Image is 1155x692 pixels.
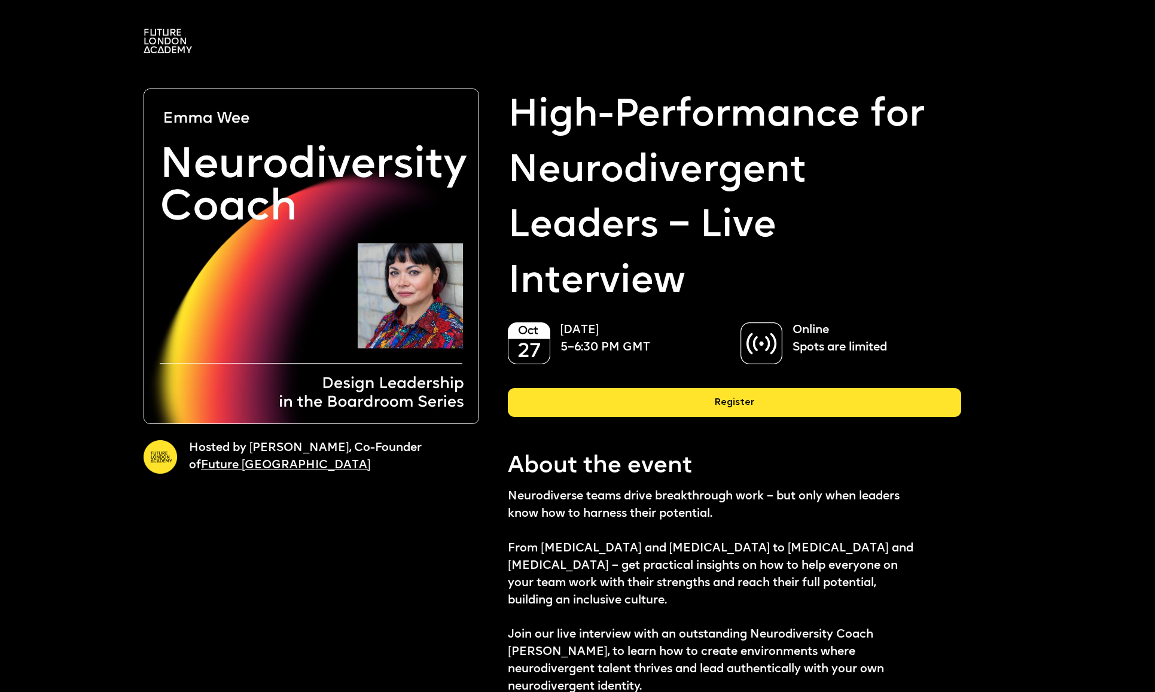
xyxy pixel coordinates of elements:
a: Register [508,388,961,426]
a: Future [GEOGRAPHIC_DATA] [201,460,370,471]
p: Hosted by [PERSON_NAME], Co-Founder of [189,440,450,475]
strong: High-Performance for Neurodivergent Leaders – Live Interview [508,89,961,310]
p: [DATE] 5–6:30 PM GMT [560,322,712,357]
img: A logo saying in 3 lines: Future London Academy [144,29,192,53]
img: A yellow circle with Future London Academy logo [144,440,177,474]
p: Online Spots are limited [793,322,944,357]
p: About the event [508,450,961,483]
div: Register [508,388,961,417]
